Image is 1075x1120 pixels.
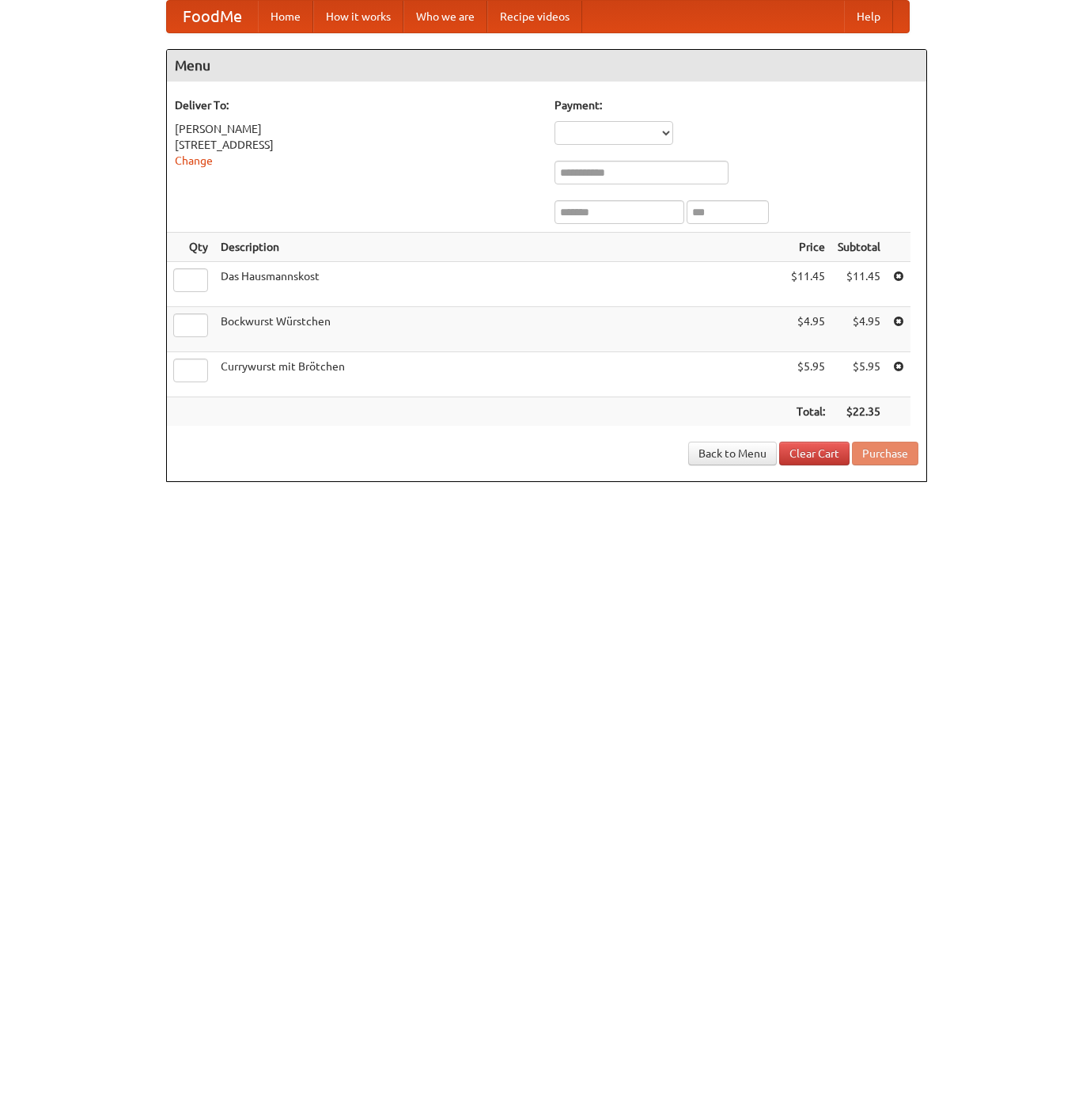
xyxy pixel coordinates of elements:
[214,233,785,262] th: Description
[214,262,785,307] td: Das Hausmannskost
[831,233,887,262] th: Subtotal
[555,97,918,113] h5: Payment:
[175,97,539,113] h5: Deliver To:
[167,50,926,82] h4: Menu
[214,352,785,397] td: Currywurst mit Brötchen
[785,233,831,262] th: Price
[785,397,831,427] th: Total:
[852,442,918,465] button: Purchase
[688,442,777,465] a: Back to Menu
[831,262,887,307] td: $11.45
[403,1,487,32] a: Who we are
[175,154,213,167] a: Change
[214,307,785,352] td: Bockwurst Würstchen
[831,352,887,397] td: $5.95
[831,307,887,352] td: $4.95
[167,1,258,32] a: FoodMe
[831,397,887,427] th: $22.35
[785,307,831,352] td: $4.95
[167,233,214,262] th: Qty
[258,1,313,32] a: Home
[779,442,850,465] a: Clear Cart
[175,137,539,153] div: [STREET_ADDRESS]
[844,1,893,32] a: Help
[175,121,539,137] div: [PERSON_NAME]
[487,1,582,32] a: Recipe videos
[313,1,403,32] a: How it works
[785,352,831,397] td: $5.95
[785,262,831,307] td: $11.45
